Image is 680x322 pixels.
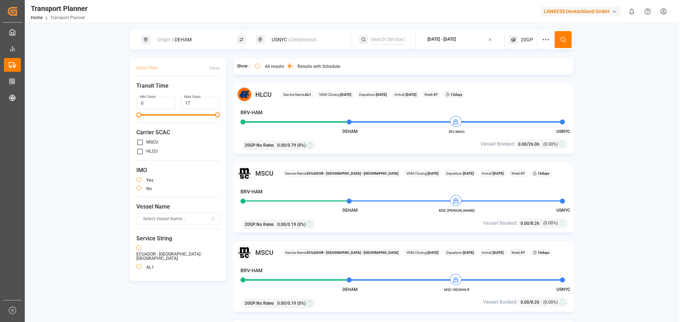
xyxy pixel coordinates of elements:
[256,142,274,148] span: No Rates
[136,234,220,243] span: Service String
[255,90,272,99] span: HLCU
[437,287,476,292] span: MSC VIDISHA R
[342,287,358,292] span: DEHAM
[136,112,141,117] span: Minimum
[153,33,229,46] div: DEHAM
[283,92,311,97] span: Service Name:
[427,251,438,254] b: [DATE]
[146,178,153,182] label: yes
[437,129,476,134] span: SFL MAUI
[215,112,220,117] span: Maximum
[267,33,344,46] div: USNYC
[184,94,200,99] label: Max Days
[256,221,274,228] span: No Rates
[265,64,284,69] label: All results
[256,300,274,306] span: No Rates
[521,221,529,226] span: 0.00
[511,171,525,176] span: Week:
[375,93,387,96] b: [DATE]
[556,287,570,292] span: USNYC
[319,92,351,97] span: VGM Closing:
[543,141,558,147] span: (0.00%)
[541,6,621,17] div: LANXESS Deutschland GmbH
[482,250,504,255] span: Arrival:
[240,109,262,116] h4: BRV-HAM
[340,93,351,96] b: [DATE]
[518,140,542,148] div: /
[640,4,656,19] button: Help Center
[240,188,262,195] h4: BRV-HAM
[543,299,558,305] span: (0.00%)
[245,142,256,148] span: 20GP :
[433,93,438,96] b: 47
[285,250,398,255] span: Service Name:
[446,171,474,176] span: Departure:
[136,203,220,211] span: Vessel Name
[518,142,527,147] span: 0.00
[146,140,158,144] label: MSCU
[371,34,405,45] input: Search Service String
[492,251,504,254] b: [DATE]
[307,171,398,175] b: ECUADOR - [GEOGRAPHIC_DATA] - [GEOGRAPHIC_DATA]
[342,129,358,134] span: DEHAM
[237,166,252,181] img: Carrier
[437,208,476,213] span: MSC [PERSON_NAME]
[446,250,474,255] span: Departure:
[136,128,220,137] span: Carrier SCAC
[531,221,539,226] span: 8.26
[277,300,296,306] span: 0.00 / 0.19
[492,171,504,175] b: [DATE]
[237,63,250,70] span: Show :
[481,140,515,148] span: Vessel Booked:
[297,300,306,306] span: (0%)
[136,166,220,175] span: IMO
[511,250,525,255] span: Week:
[556,129,570,134] span: USNYC
[240,267,262,274] h4: BRV-HAM
[424,92,438,97] span: Week:
[538,171,549,175] b: 16 days
[624,4,640,19] button: show 0 new notifications
[521,36,533,43] span: 20GP
[277,221,296,228] span: 0.00 / 0.19
[31,3,87,14] div: Transport Planner
[395,92,416,97] span: Arrival:
[255,248,273,257] span: MSCU
[288,37,317,42] span: || Destination
[427,36,456,43] div: [DATE] - [DATE]
[209,65,220,71] div: Clear
[531,300,539,305] span: 8.26
[157,37,174,42] span: Origin ||
[427,171,438,175] b: [DATE]
[521,219,542,227] div: /
[146,149,158,153] label: HLCU
[307,251,398,254] b: ECUADOR - [GEOGRAPHIC_DATA] - [GEOGRAPHIC_DATA]
[538,251,549,254] b: 16 days
[521,300,529,305] span: 0.00
[277,142,296,148] span: 0.00 / 0.79
[359,92,387,97] span: Departure:
[543,220,558,226] span: (0.00%)
[245,300,256,306] span: 20GP :
[285,171,398,176] span: Service Name:
[521,251,525,254] b: 47
[406,250,438,255] span: VGM Closing:
[245,221,256,228] span: 20GP :
[521,298,542,306] div: /
[136,82,220,90] span: Transit Time
[140,94,155,99] label: Min Days
[237,245,252,260] img: Carrier
[136,252,220,261] label: ECUADOR - [GEOGRAPHIC_DATA] - [GEOGRAPHIC_DATA]
[406,171,438,176] span: VGM Closing:
[146,187,152,191] label: no
[462,171,474,175] b: [DATE]
[297,64,340,69] label: Results with Schedule
[450,93,462,96] b: 12 days
[297,221,306,228] span: (0%)
[255,169,273,178] span: MSCU
[237,87,252,102] img: Carrier
[297,142,306,148] span: (0%)
[521,171,525,175] b: 47
[31,15,42,20] a: Home
[556,208,570,213] span: USNYC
